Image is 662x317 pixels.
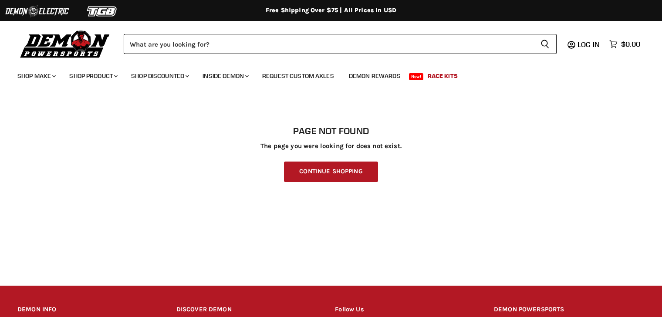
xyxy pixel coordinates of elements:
[574,40,605,48] a: Log in
[70,3,135,20] img: TGB Logo 2
[578,40,600,49] span: Log in
[17,142,645,150] p: The page you were looking for does not exist.
[421,67,464,85] a: Race Kits
[124,34,534,54] input: Search
[11,67,61,85] a: Shop Make
[256,67,341,85] a: Request Custom Axles
[534,34,557,54] button: Search
[621,40,640,48] span: $0.00
[125,67,194,85] a: Shop Discounted
[63,67,123,85] a: Shop Product
[284,162,378,182] a: Continue Shopping
[409,73,424,80] span: New!
[196,67,254,85] a: Inside Demon
[605,38,645,51] a: $0.00
[4,3,70,20] img: Demon Electric Logo 2
[11,64,638,85] ul: Main menu
[342,67,407,85] a: Demon Rewards
[124,34,557,54] form: Product
[17,126,645,136] h1: Page not found
[17,28,113,59] img: Demon Powersports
